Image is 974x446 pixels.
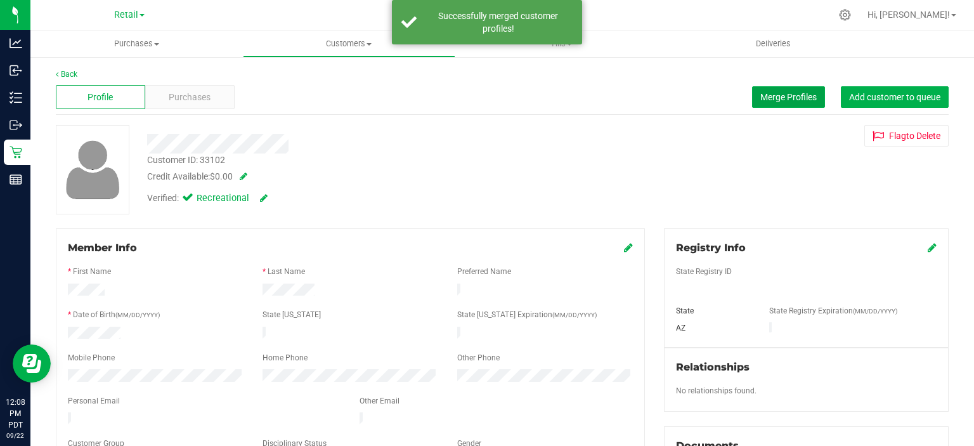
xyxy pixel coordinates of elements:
[10,173,22,186] inline-svg: Reports
[760,92,817,102] span: Merge Profiles
[30,38,243,49] span: Purchases
[147,192,268,206] div: Verified:
[457,266,511,277] label: Preferred Name
[263,309,321,320] label: State [US_STATE]
[88,91,113,104] span: Profile
[13,344,51,383] iframe: Resource center
[114,10,138,20] span: Retail
[424,10,573,35] div: Successfully merged customer profiles!
[60,137,126,202] img: user-icon.png
[457,309,597,320] label: State [US_STATE] Expiration
[676,242,746,254] span: Registry Info
[457,352,500,364] label: Other Phone
[837,9,853,21] div: Manage settings
[841,86,949,108] button: Add customer to queue
[360,395,399,407] label: Other Email
[853,308,897,315] span: (MM/DD/YYYY)
[243,30,455,57] a: Customers
[676,361,750,373] span: Relationships
[147,170,584,183] div: Credit Available:
[864,125,949,147] button: Flagto Delete
[30,30,243,57] a: Purchases
[197,192,247,206] span: Recreational
[115,312,160,318] span: (MM/DD/YYYY)
[243,38,455,49] span: Customers
[56,70,77,79] a: Back
[849,92,940,102] span: Add customer to queue
[73,266,111,277] label: First Name
[68,395,120,407] label: Personal Email
[68,242,137,254] span: Member Info
[263,352,308,364] label: Home Phone
[6,431,25,440] p: 09/22
[10,119,22,131] inline-svg: Outbound
[10,91,22,104] inline-svg: Inventory
[676,385,756,397] label: No relationships found.
[676,266,732,277] label: State Registry ID
[210,171,233,181] span: $0.00
[666,305,760,317] div: State
[6,397,25,431] p: 12:08 PM PDT
[752,86,825,108] button: Merge Profiles
[10,37,22,49] inline-svg: Analytics
[10,64,22,77] inline-svg: Inbound
[147,154,225,167] div: Customer ID: 33102
[10,146,22,159] inline-svg: Retail
[73,309,160,320] label: Date of Birth
[169,91,211,104] span: Purchases
[769,305,897,317] label: State Registry Expiration
[68,352,115,364] label: Mobile Phone
[739,38,808,49] span: Deliveries
[867,10,950,20] span: Hi, [PERSON_NAME]!
[667,30,880,57] a: Deliveries
[666,322,760,334] div: AZ
[552,312,597,318] span: (MM/DD/YYYY)
[268,266,305,277] label: Last Name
